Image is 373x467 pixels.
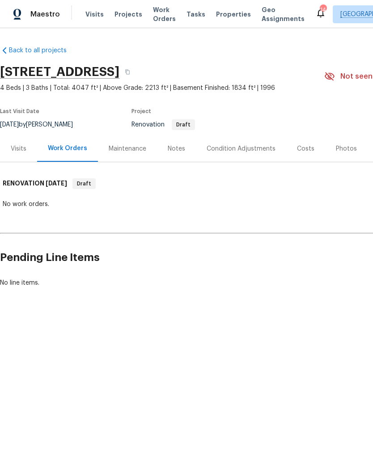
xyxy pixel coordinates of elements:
span: Geo Assignments [262,5,305,23]
span: Draft [73,179,95,188]
button: Copy Address [119,64,136,80]
div: Notes [168,144,185,153]
span: Projects [114,10,142,19]
span: Properties [216,10,251,19]
h6: RENOVATION [3,178,67,189]
span: Work Orders [153,5,176,23]
span: Renovation [131,122,195,128]
div: Photos [336,144,357,153]
div: Costs [297,144,314,153]
span: Visits [85,10,104,19]
div: Maintenance [109,144,146,153]
div: Condition Adjustments [207,144,276,153]
span: Project [131,109,151,114]
span: Maestro [30,10,60,19]
div: Work Orders [48,144,87,153]
span: Tasks [186,11,205,17]
span: [DATE] [46,180,67,186]
div: Visits [11,144,26,153]
span: Draft [173,122,194,127]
